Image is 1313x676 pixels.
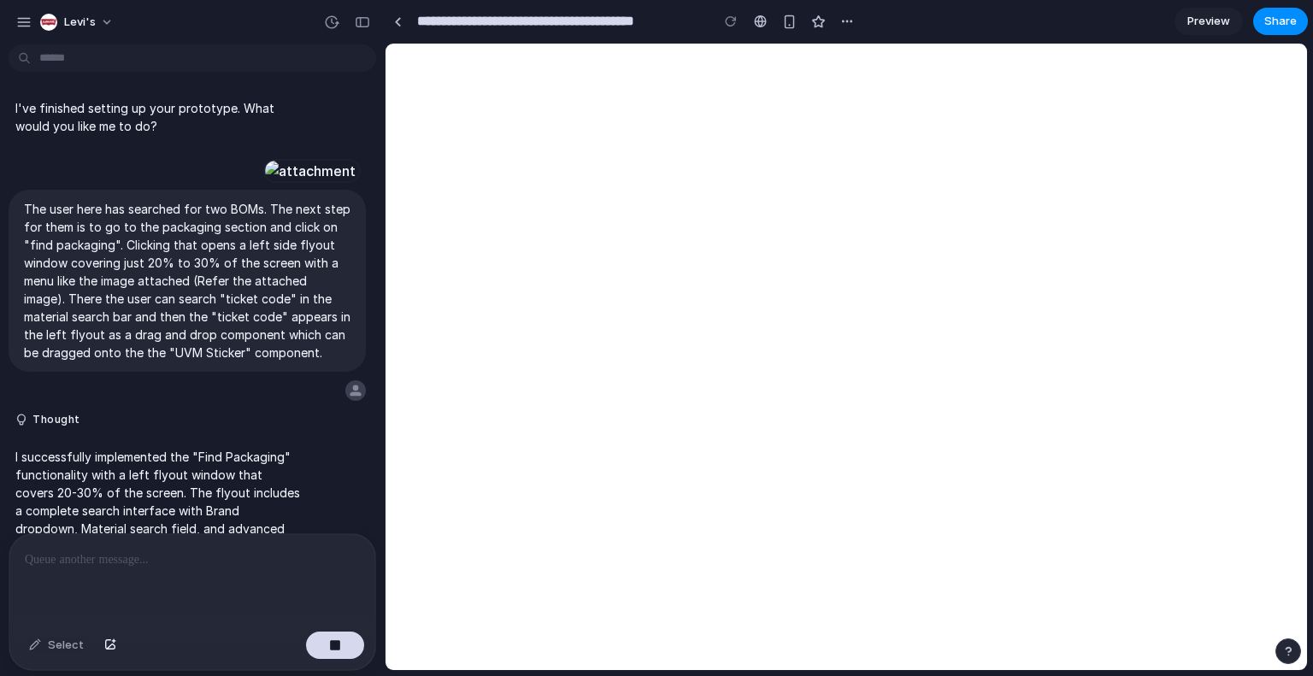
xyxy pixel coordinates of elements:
[1175,8,1243,35] a: Preview
[1264,13,1297,30] span: Share
[1187,13,1230,30] span: Preview
[1253,8,1308,35] button: Share
[15,448,301,663] p: I successfully implemented the "Find Packaging" functionality with a left flyout window that cove...
[64,14,96,31] span: Levi's
[15,99,301,135] p: I've finished setting up your prototype. What would you like me to do?
[33,9,122,36] button: Levi's
[24,200,350,362] p: The user here has searched for two BOMs. The next step for them is to go to the packaging section...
